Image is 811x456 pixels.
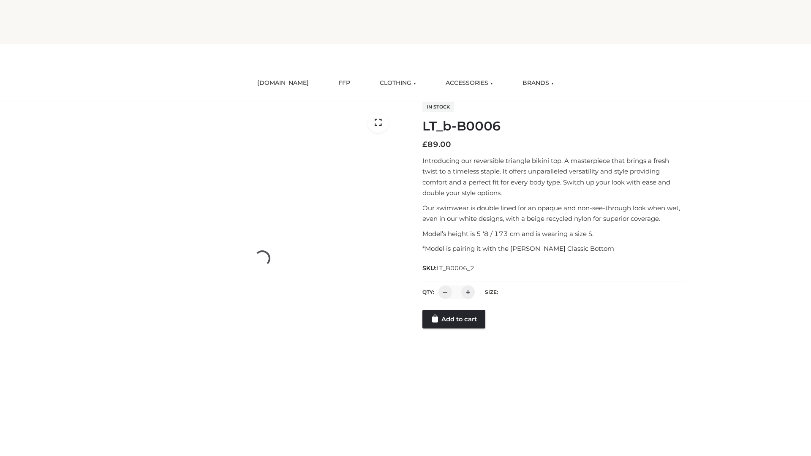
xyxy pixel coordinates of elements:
span: LT_B0006_2 [436,264,474,272]
span: In stock [422,102,454,112]
a: Add to cart [422,310,485,328]
bdi: 89.00 [422,140,451,149]
a: ACCESSORIES [439,74,499,92]
a: CLOTHING [373,74,422,92]
label: QTY: [422,289,434,295]
span: £ [422,140,427,149]
a: FFP [332,74,357,92]
p: Introducing our reversible triangle bikini top. A masterpiece that brings a fresh twist to a time... [422,155,686,198]
h1: LT_b-B0006 [422,119,686,134]
label: Size: [485,289,498,295]
span: SKU: [422,263,475,273]
a: [DOMAIN_NAME] [251,74,315,92]
p: Our swimwear is double lined for an opaque and non-see-through look when wet, even in our white d... [422,203,686,224]
a: BRANDS [516,74,560,92]
p: Model’s height is 5 ‘8 / 173 cm and is wearing a size S. [422,228,686,239]
p: *Model is pairing it with the [PERSON_NAME] Classic Bottom [422,243,686,254]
